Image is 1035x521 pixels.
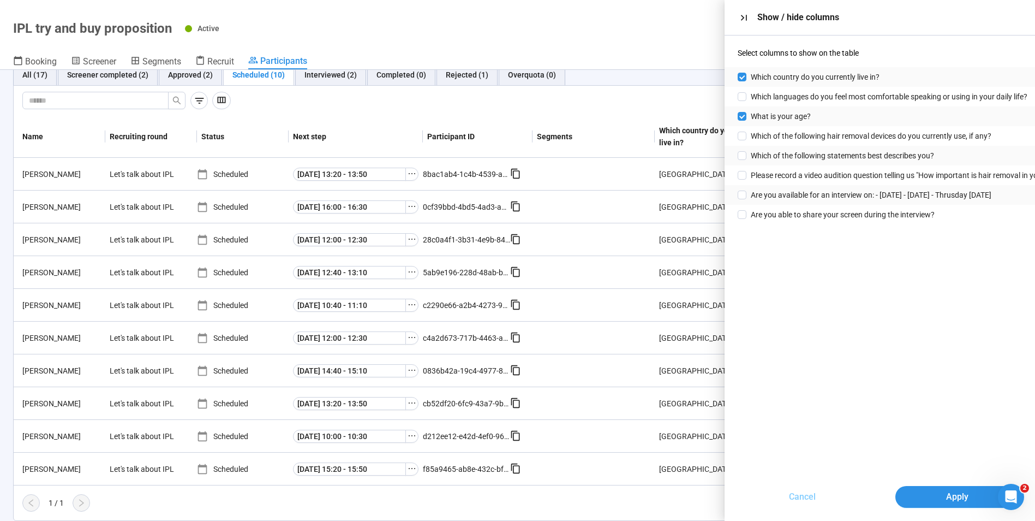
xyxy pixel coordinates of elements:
div: Let's talk about IPL [105,229,187,250]
div: Scheduled [197,201,289,213]
div: [PERSON_NAME] [18,398,105,410]
div: Rejected (1) [446,69,488,81]
span: [DATE] 14:40 - 15:10 [297,365,367,377]
div: 0cf39bbd-4bd5-4ad3-a67f-1edcd92ddb1e [423,201,510,213]
span: Screener [83,56,116,67]
span: Active [198,24,219,33]
th: Name [14,116,105,158]
a: Recruit [195,55,234,69]
div: Scheduled [197,332,289,344]
button: ellipsis [405,430,418,443]
span: Are you able to share your screen during the interview? [751,209,935,221]
div: Scheduled [197,168,289,180]
th: Next step [289,116,423,158]
span: [DATE] 16:00 - 16:30 [297,201,367,213]
span: ellipsis [408,235,416,244]
span: ellipsis [408,202,416,211]
a: Booking [13,55,57,69]
button: [DATE] 12:00 - 12:30 [293,233,406,246]
div: [PERSON_NAME] [18,168,105,180]
div: Overquota (0) [508,69,556,81]
div: Scheduled [197,299,289,311]
div: Scheduled [197,398,289,410]
div: f85a9465-ab8e-432c-bfd6-2f2cdaa2e383 [423,463,510,475]
iframe: Intercom live chat [998,484,1024,510]
span: Segments [142,56,181,67]
button: ellipsis [405,397,418,410]
button: search [168,92,186,109]
span: Which languages do you feel most comfortable speaking or using in your daily life? [751,91,1027,103]
div: [PERSON_NAME] [18,430,105,442]
div: Scheduled [197,267,289,279]
span: Which country do you currently live in? [751,71,880,83]
div: Let's talk about IPL [105,164,187,185]
div: 0836b42a-19c4-4977-841f-dfc1a8d11521 [423,365,510,377]
button: Cancel [740,486,864,508]
div: [GEOGRAPHIC_DATA] [655,426,764,447]
span: ellipsis [408,431,416,440]
div: Let's talk about IPL [105,197,187,217]
button: ellipsis [405,233,418,246]
button: [DATE] 14:40 - 15:10 [293,364,406,377]
button: ellipsis [405,200,418,214]
div: [GEOGRAPHIC_DATA] [655,262,764,283]
span: What is your age? [751,110,811,122]
div: [GEOGRAPHIC_DATA] [655,229,764,250]
button: ellipsis [405,168,418,181]
button: [DATE] 15:20 - 15:50 [293,463,406,476]
span: [DATE] 13:20 - 13:50 [297,398,367,410]
button: ellipsis [405,299,418,312]
span: Are you available for an interview on: - [DATE] - [DATE] - Thrusday [DATE] [751,189,991,201]
span: Participants [260,56,307,66]
span: ellipsis [408,333,416,342]
span: [DATE] 12:00 - 12:30 [297,234,367,246]
button: ellipsis [405,364,418,377]
button: ellipsis [405,463,418,476]
span: [DATE] 12:00 - 12:30 [297,332,367,344]
span: Cancel [789,490,816,504]
div: 5ab9e196-228d-48ab-bfc1-799836e206d0 [423,267,510,279]
div: [GEOGRAPHIC_DATA] [655,295,764,316]
div: [GEOGRAPHIC_DATA] [655,164,764,185]
div: Completed (0) [376,69,426,81]
span: [DATE] 13:20 - 13:50 [297,168,367,180]
div: Let's talk about IPL [105,426,187,447]
button: Apply [895,486,1020,508]
span: ellipsis [408,399,416,407]
a: Participants [248,55,307,69]
button: [DATE] 12:00 - 12:30 [293,331,406,345]
button: [DATE] 13:20 - 13:50 [293,397,406,410]
span: ellipsis [408,300,416,309]
div: [PERSON_NAME] [18,365,105,377]
button: [DATE] 10:40 - 11:10 [293,299,406,312]
div: 28c0a4f1-3b31-4e9b-84b6-5b0a74318cb3 [423,234,510,246]
span: Apply [946,490,968,504]
span: ellipsis [408,169,416,178]
th: Participant ID [423,116,533,158]
div: Let's talk about IPL [105,295,187,316]
span: [DATE] 15:20 - 15:50 [297,463,367,475]
span: [DATE] 10:40 - 11:10 [297,299,367,311]
div: [PERSON_NAME] [18,201,105,213]
div: Scheduled (10) [232,69,285,81]
div: Scheduled [197,234,289,246]
div: d212ee12-e42d-4ef0-9625-870a96fa66cd [423,430,510,442]
span: [DATE] 10:00 - 10:30 [297,430,367,442]
span: Booking [25,56,57,67]
div: All (17) [22,69,47,81]
div: [GEOGRAPHIC_DATA] [655,360,764,381]
span: ellipsis [408,366,416,375]
div: Let's talk about IPL [105,262,187,283]
span: search [172,96,181,105]
div: Approved (2) [168,69,213,81]
a: Screener [71,55,116,69]
div: c2290e66-a2b4-4273-9785-8024e4d2c5d7 [423,299,510,311]
button: [DATE] 13:20 - 13:50 [293,168,406,181]
span: ellipsis [408,464,416,473]
div: Select columns to show on the table [738,49,1022,57]
div: Let's talk about IPL [105,328,187,348]
div: [PERSON_NAME] [18,463,105,475]
span: ellipsis [408,268,416,276]
span: Recruit [207,56,234,67]
span: Which of the following hair removal devices do you currently use, if any? [751,130,991,142]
